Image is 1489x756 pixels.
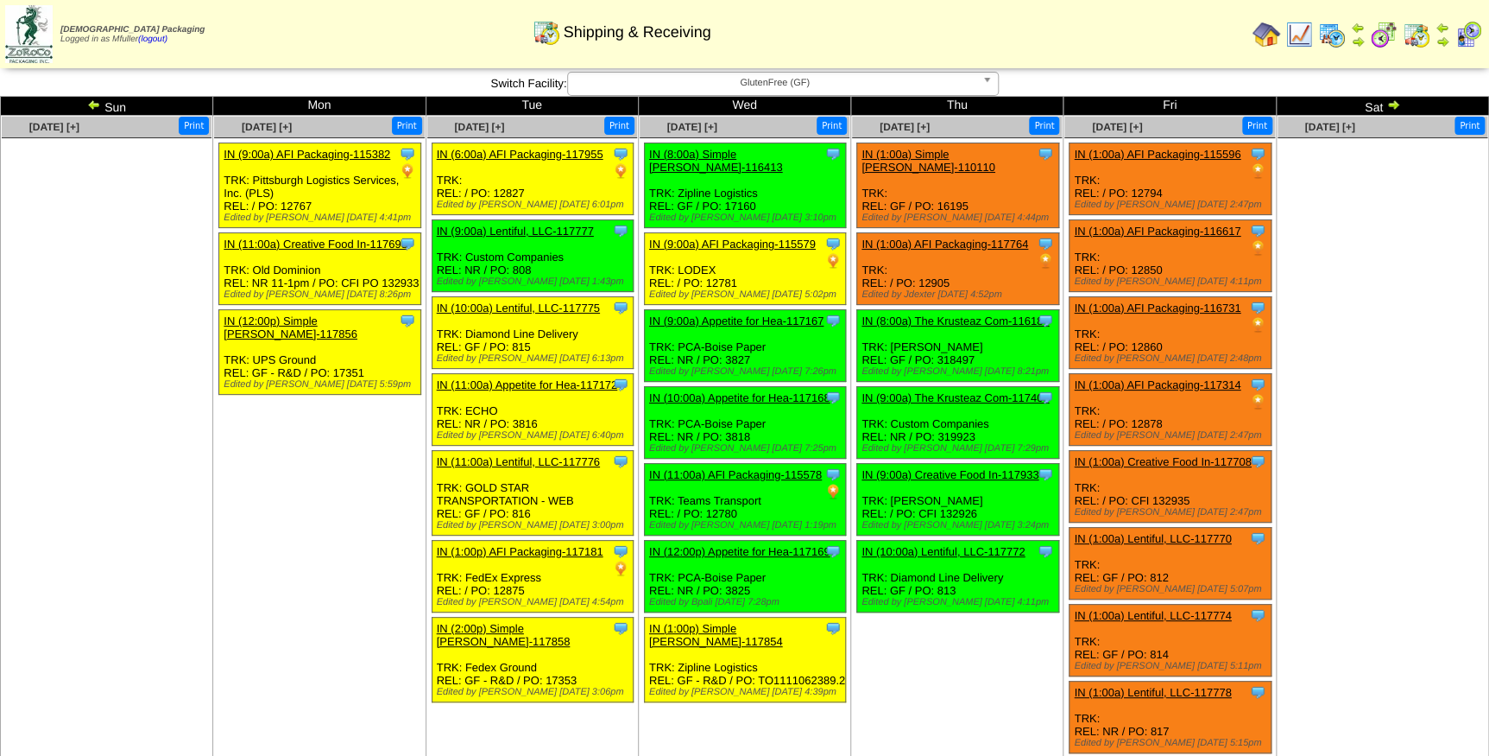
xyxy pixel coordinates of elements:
[224,238,407,251] a: IN (11:00a) Creative Food In-117698
[219,143,421,228] div: TRK: Pittsburgh Logistics Services, Inc. (PLS) REL: / PO: 12767
[426,97,638,116] td: Tue
[1074,507,1271,518] div: Edited by [PERSON_NAME] [DATE] 2:47pm
[861,520,1058,530] div: Edited by [PERSON_NAME] [DATE] 3:24pm
[824,235,842,252] img: Tooltip
[87,98,101,111] img: arrowleft.gif
[1074,609,1231,622] a: IN (1:00a) Lentiful, LLC-117774
[1435,21,1449,35] img: arrowleft.gif
[1074,532,1231,545] a: IN (1:00a) Lentiful, LLC-117770
[649,289,846,300] div: Edited by [PERSON_NAME] [DATE] 5:02pm
[1037,235,1054,252] img: Tooltip
[437,622,571,648] a: IN (2:00p) Simple [PERSON_NAME]-117858
[649,366,846,377] div: Edited by [PERSON_NAME] [DATE] 7:26pm
[224,148,390,161] a: IN (9:00a) AFI Packaging-115382
[454,121,504,133] a: [DATE] [+]
[1074,353,1271,364] div: Edited by [PERSON_NAME] [DATE] 2:48pm
[1249,683,1266,701] img: Tooltip
[612,299,629,316] img: Tooltip
[1249,607,1266,624] img: Tooltip
[649,238,816,251] a: IN (9:00a) AFI Packaging-115579
[861,597,1058,607] div: Edited by [PERSON_NAME] [DATE] 4:11pm
[857,233,1059,305] div: TRK: REL: / PO: 12905
[437,545,603,558] a: IN (1:00p) AFI Packaging-117181
[1276,97,1488,116] td: Sat
[1249,239,1266,257] img: PO
[437,430,634,441] div: Edited by [PERSON_NAME] [DATE] 6:40pm
[604,117,634,135] button: Print
[437,276,634,287] div: Edited by [PERSON_NAME] [DATE] 1:43pm
[437,520,634,530] div: Edited by [PERSON_NAME] [DATE] 3:00pm
[437,597,634,607] div: Edited by [PERSON_NAME] [DATE] 4:54pm
[1037,466,1054,483] img: Tooltip
[612,543,629,560] img: Tooltip
[824,389,842,406] img: Tooltip
[857,143,1059,228] div: TRK: REL: GF / PO: 16195
[1074,738,1271,748] div: Edited by [PERSON_NAME] [DATE] 5:15pm
[1074,686,1231,699] a: IN (1:00a) Lentiful, LLC-117778
[612,619,629,637] img: Tooltip
[1454,21,1482,48] img: calendarcustomer.gif
[224,379,420,390] div: Edited by [PERSON_NAME] [DATE] 5:59pm
[1037,312,1054,329] img: Tooltip
[432,374,634,446] div: TRK: ECHO REL: NR / PO: 3816
[224,213,420,223] div: Edited by [PERSON_NAME] [DATE] 4:41pm
[644,233,846,305] div: TRK: LODEX REL: / PO: 12781
[1069,605,1271,677] div: TRK: REL: GF / PO: 814
[649,520,846,530] div: Edited by [PERSON_NAME] [DATE] 1:19pm
[880,121,930,133] a: [DATE] [+]
[138,35,167,44] a: (logout)
[1318,21,1346,48] img: calendarprod.gif
[857,387,1059,459] div: TRK: Custom Companies REL: NR / PO: 319923
[1249,145,1266,162] img: Tooltip
[29,121,79,133] span: [DATE] [+]
[1249,162,1266,180] img: PO
[649,391,830,404] a: IN (10:00a) Appetite for Hea-117168
[649,597,846,607] div: Edited by Bpali [DATE] 7:28pm
[432,451,634,536] div: TRK: GOLD STAR TRANSPORTATION - WEB REL: GF / PO: 816
[437,302,600,314] a: IN (10:00a) Lentiful, LLC-117775
[612,162,629,180] img: PO
[612,453,629,470] img: Tooltip
[575,73,975,93] span: GlutenFree (GF)
[1249,299,1266,316] img: Tooltip
[649,468,822,481] a: IN (11:00a) AFI Packaging-115578
[1435,35,1449,48] img: arrowright.gif
[1069,374,1271,446] div: TRK: REL: / PO: 12878
[1069,451,1271,523] div: TRK: REL: / PO: CFI 132935
[1074,378,1240,391] a: IN (1:00a) AFI Packaging-117314
[1069,220,1271,292] div: TRK: REL: / PO: 12850
[437,353,634,364] div: Edited by [PERSON_NAME] [DATE] 6:13pm
[817,117,847,135] button: Print
[1074,276,1271,287] div: Edited by [PERSON_NAME] [DATE] 4:11pm
[649,687,846,697] div: Edited by [PERSON_NAME] [DATE] 4:39pm
[1074,225,1240,238] a: IN (1:00a) AFI Packaging-116617
[179,117,209,135] button: Print
[824,252,842,270] img: PO
[1037,252,1054,270] img: PO
[861,443,1058,454] div: Edited by [PERSON_NAME] [DATE] 7:29pm
[1074,200,1271,210] div: Edited by [PERSON_NAME] [DATE] 2:47pm
[1074,148,1240,161] a: IN (1:00a) AFI Packaging-115596
[1074,455,1251,468] a: IN (1:00a) Creative Food In-117708
[219,310,421,395] div: TRK: UPS Ground REL: GF - R&D / PO: 17351
[851,97,1063,116] td: Thu
[1069,682,1271,753] div: TRK: REL: NR / PO: 817
[1063,97,1276,116] td: Fri
[644,387,846,459] div: TRK: PCA-Boise Paper REL: NR / PO: 3818
[219,233,421,305] div: TRK: Old Dominion REL: NR 11-1pm / PO: CFI PO 132933
[1074,430,1271,441] div: Edited by [PERSON_NAME] [DATE] 2:47pm
[1092,121,1142,133] a: [DATE] [+]
[1252,21,1280,48] img: home.gif
[1403,21,1430,48] img: calendarinout.gif
[60,25,205,44] span: Logged in as Mfuller
[437,200,634,210] div: Edited by [PERSON_NAME] [DATE] 6:01pm
[649,148,783,174] a: IN (8:00a) Simple [PERSON_NAME]-116413
[1454,117,1485,135] button: Print
[1069,297,1271,369] div: TRK: REL: / PO: 12860
[399,162,416,180] img: PO
[213,97,426,116] td: Mon
[857,310,1059,382] div: TRK: [PERSON_NAME] REL: GF / PO: 318497
[437,455,600,468] a: IN (11:00a) Lentiful, LLC-117776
